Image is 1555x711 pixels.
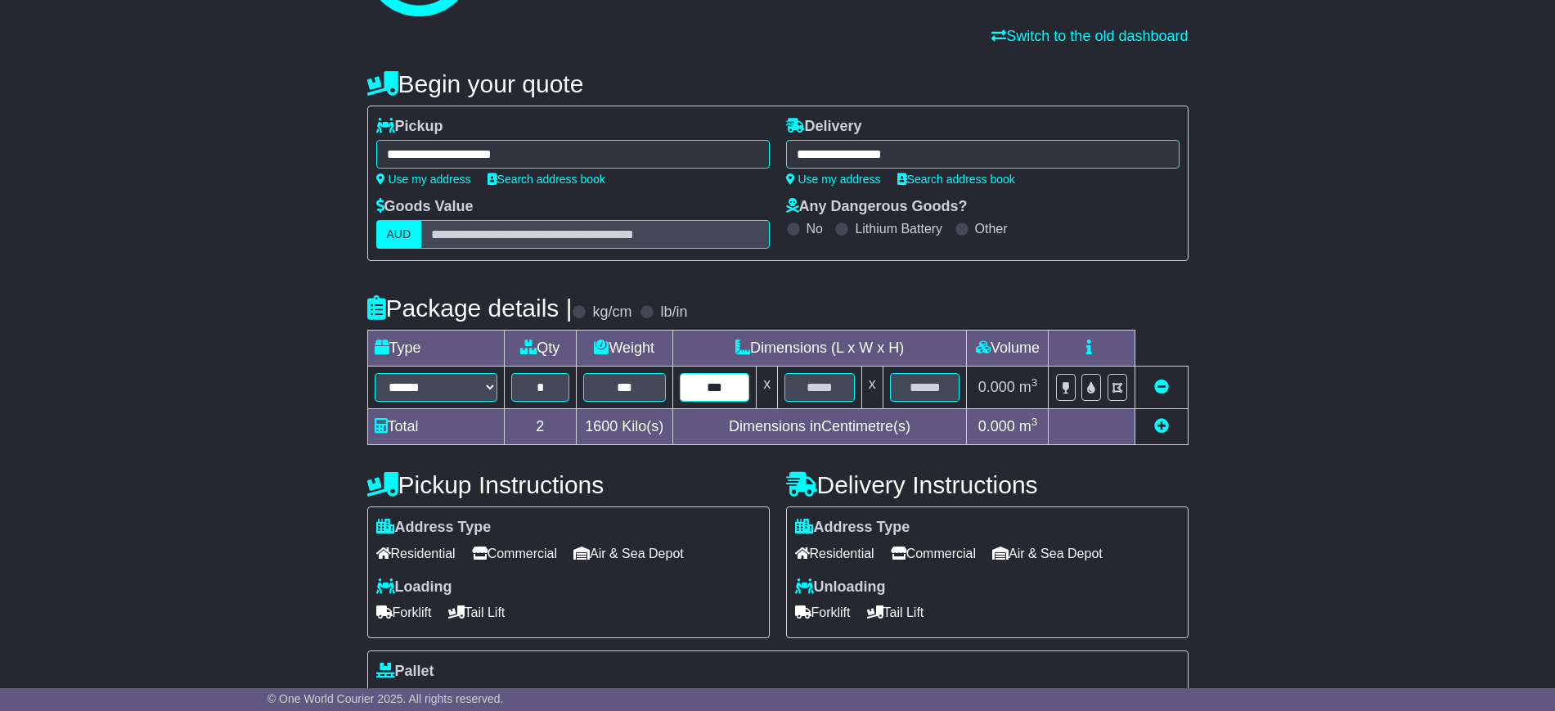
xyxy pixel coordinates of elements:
a: Add new item [1154,418,1169,434]
span: 0.000 [978,418,1015,434]
td: x [861,367,883,409]
a: Use my address [786,173,881,186]
label: Address Type [795,519,910,537]
label: AUD [376,220,422,249]
a: Search address book [897,173,1015,186]
label: kg/cm [592,304,631,322]
span: m [1019,379,1038,395]
span: Tail Lift [867,600,924,625]
label: Goods Value [376,198,474,216]
label: Pickup [376,118,443,136]
label: Loading [376,578,452,596]
td: Total [367,409,504,445]
h4: Pickup Instructions [367,471,770,498]
label: Delivery [786,118,862,136]
td: Dimensions in Centimetre(s) [672,409,967,445]
a: Search address book [488,173,605,186]
h4: Package details | [367,295,573,322]
a: Remove this item [1154,379,1169,395]
span: © One World Courier 2025. All rights reserved. [267,692,504,705]
label: lb/in [660,304,687,322]
span: Commercial [472,541,557,566]
span: Commercial [891,541,976,566]
td: Volume [967,331,1049,367]
sup: 3 [1031,416,1038,428]
a: Switch to the old dashboard [991,28,1188,44]
td: Dimensions (L x W x H) [672,331,967,367]
label: Any Dangerous Goods? [786,198,968,216]
span: Tail Lift [448,600,506,625]
h4: Begin your quote [367,70,1189,97]
span: Air & Sea Depot [992,541,1103,566]
label: Lithium Battery [855,221,942,236]
span: Residential [376,541,456,566]
label: Unloading [795,578,886,596]
td: 2 [504,409,576,445]
label: No [807,221,823,236]
span: Forklift [376,600,432,625]
td: Kilo(s) [576,409,672,445]
label: Other [975,221,1008,236]
span: Non Stackable [463,684,561,709]
td: Type [367,331,504,367]
span: m [1019,418,1038,434]
span: Stackable [376,684,447,709]
td: Weight [576,331,672,367]
span: Forklift [795,600,851,625]
label: Pallet [376,663,434,681]
span: 0.000 [978,379,1015,395]
label: Address Type [376,519,492,537]
h4: Delivery Instructions [786,471,1189,498]
span: Air & Sea Depot [573,541,684,566]
td: x [757,367,778,409]
sup: 3 [1031,376,1038,389]
span: 1600 [585,418,618,434]
span: Residential [795,541,874,566]
td: Qty [504,331,576,367]
a: Use my address [376,173,471,186]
